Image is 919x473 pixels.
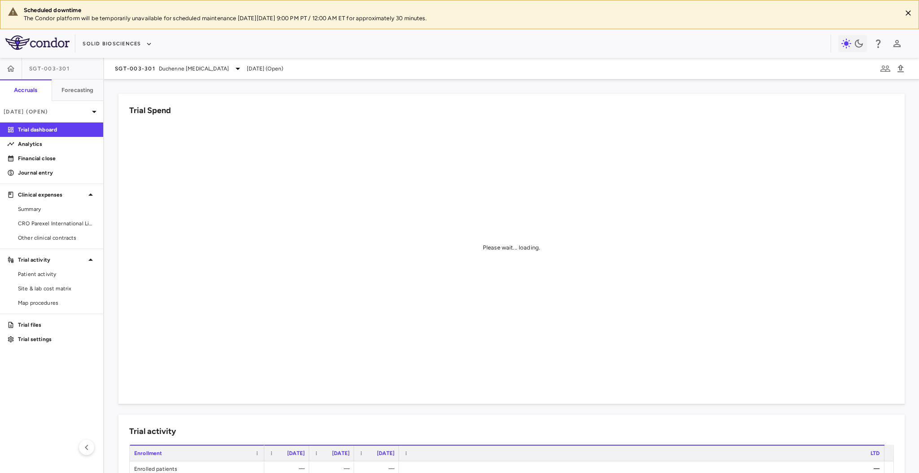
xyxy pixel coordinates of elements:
p: Financial close [18,154,96,162]
p: Trial activity [18,256,85,264]
span: SGT-003-301 [115,65,155,72]
h6: Trial Spend [129,105,171,117]
span: [DATE] [332,450,350,456]
p: The Condor platform will be temporarily unavailable for scheduled maintenance [DATE][DATE] 9:00 P... [24,14,894,22]
p: Trial files [18,321,96,329]
span: Summary [18,205,96,213]
span: [DATE] (Open) [247,65,283,73]
span: Enrollment [134,450,162,456]
span: Map procedures [18,299,96,307]
p: Trial dashboard [18,126,96,134]
span: Patient activity [18,270,96,278]
p: [DATE] (Open) [4,108,89,116]
div: Scheduled downtime [24,6,894,14]
span: CRO Parexel International Limited [18,219,96,228]
button: Close [901,6,915,20]
p: Trial settings [18,335,96,343]
span: [DATE] [377,450,394,456]
span: Site & lab cost matrix [18,285,96,293]
h6: Forecasting [61,86,94,94]
img: logo-full-SnFGN8VE.png [5,35,70,50]
span: LTD [871,450,880,456]
h6: Accruals [14,86,37,94]
p: Clinical expenses [18,191,85,199]
span: [DATE] [287,450,305,456]
p: Journal entry [18,169,96,177]
span: SGT-003-301 [29,65,70,72]
p: Analytics [18,140,96,148]
span: Duchenne [MEDICAL_DATA] [159,65,229,73]
span: Other clinical contracts [18,234,96,242]
h6: Trial activity [129,425,176,438]
div: Please wait... loading. [483,244,540,252]
button: Solid Biosciences [83,37,152,51]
